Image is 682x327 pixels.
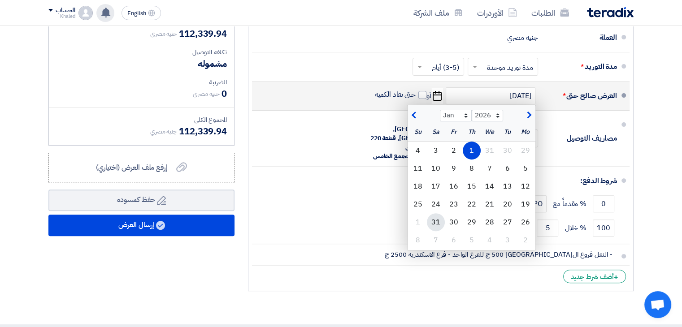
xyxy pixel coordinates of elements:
[409,142,427,159] div: 4
[409,177,427,195] div: 18
[499,195,517,213] div: 20
[481,177,499,195] div: 14
[517,159,534,177] div: 5
[545,27,617,48] div: العملة
[470,2,524,23] a: الأوردرات
[427,213,445,231] div: 31
[409,231,427,249] div: 8
[517,195,534,213] div: 19
[364,116,463,161] div: الى عنوان شركتكم في
[78,6,93,20] img: profile_test.png
[545,85,617,107] div: العرض صالح حتى
[222,87,227,100] span: 0
[445,231,463,249] div: 6
[445,159,463,177] div: 9
[427,177,445,195] div: 17
[593,195,614,212] input: payment-term-1
[406,2,470,23] a: ملف الشركة
[481,231,499,249] div: 4
[266,170,617,192] div: شروط الدفع:
[537,219,558,237] input: payment-term-2
[517,177,534,195] div: 12
[427,142,445,159] div: 3
[517,231,534,249] div: 2
[198,57,227,70] span: مشموله
[150,29,177,39] span: جنيه مصري
[499,142,517,159] div: 30
[463,159,481,177] div: 8
[96,162,167,173] span: إرفع ملف العرض (اختياري)
[524,2,576,23] a: الطلبات
[587,7,634,17] img: Teradix logo
[370,125,463,161] span: [GEOGRAPHIC_DATA], [GEOGRAPHIC_DATA], قطعة 220 مبنى كراون بلازا التسعين [PERSON_NAME] التجمع الخامس
[553,199,586,208] span: % مقدماً مع
[426,91,431,100] span: أو
[463,195,481,213] div: 22
[445,195,463,213] div: 23
[56,47,227,57] div: تكلفه التوصيل
[517,142,534,159] div: 29
[517,123,534,141] div: Mo
[259,246,617,263] input: أضف ملاحظاتك و شروطك هنا
[463,142,481,159] div: 1
[446,87,535,104] input: سنة-شهر-يوم
[481,159,499,177] div: 7
[409,123,427,141] div: Su
[445,123,463,141] div: Fr
[463,231,481,249] div: 5
[644,291,671,318] a: Open chat
[56,7,75,14] div: الحساب
[427,159,445,177] div: 10
[48,14,75,19] div: Khaled
[499,213,517,231] div: 27
[499,159,517,177] div: 6
[463,177,481,195] div: 15
[427,123,445,141] div: Sa
[499,231,517,249] div: 3
[481,123,499,141] div: We
[409,195,427,213] div: 25
[565,224,586,232] span: % خلال
[56,77,227,87] div: الضريبة
[193,89,220,99] span: جنيه مصري
[127,10,146,17] span: English
[56,115,227,125] div: المجموع الكلي
[409,159,427,177] div: 11
[499,123,517,141] div: Tu
[517,213,534,231] div: 26
[179,27,227,40] span: 112,339.94
[463,123,481,141] div: Th
[545,56,617,77] div: مدة التوريد
[427,231,445,249] div: 7
[409,213,427,231] div: 1
[445,142,463,159] div: 2
[481,195,499,213] div: 21
[614,272,618,283] span: +
[507,29,538,46] div: جنيه مصري
[463,213,481,231] div: 29
[122,6,161,20] button: English
[445,213,463,231] div: 30
[481,213,499,231] div: 28
[150,127,177,136] span: جنيه مصري
[445,177,463,195] div: 16
[563,270,626,283] div: أضف شرط جديد
[481,142,499,159] div: 31
[427,195,445,213] div: 24
[48,215,235,236] button: إرسال العرض
[499,177,517,195] div: 13
[593,219,614,237] input: payment-term-2
[179,125,227,138] span: 112,339.94
[545,128,617,149] div: مصاريف التوصيل
[48,189,235,211] button: حفظ كمسوده
[375,90,427,99] label: حتى نفاذ الكمية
